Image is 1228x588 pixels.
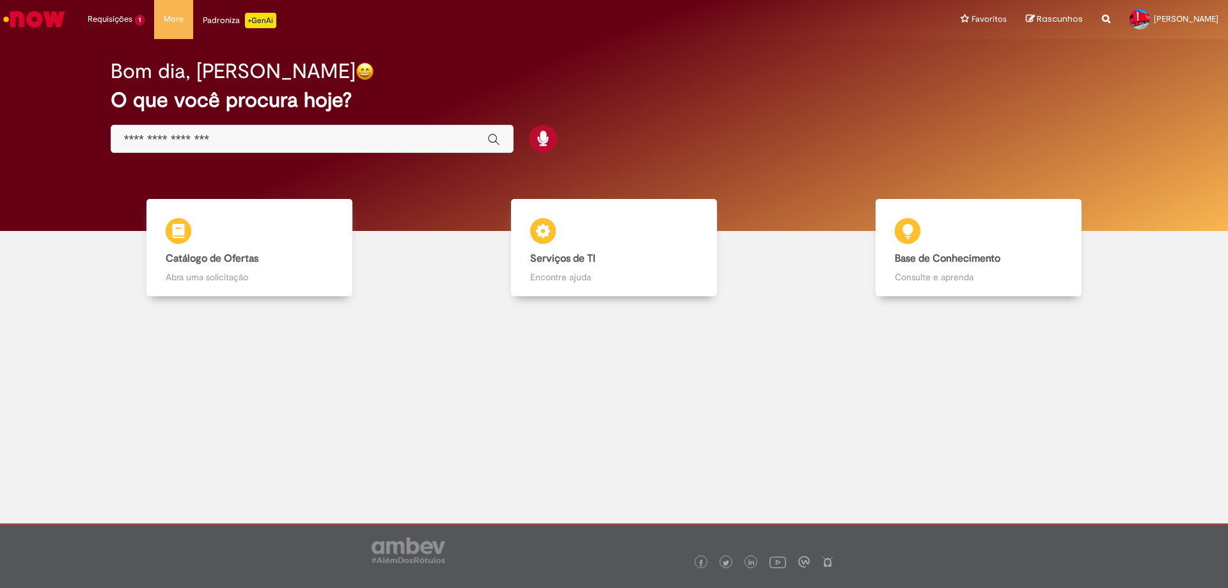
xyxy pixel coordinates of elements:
[111,60,356,83] h2: Bom dia, [PERSON_NAME]
[135,15,145,26] span: 1
[166,271,333,283] p: Abra uma solicitação
[769,553,786,570] img: logo_footer_youtube.png
[1154,13,1218,24] span: [PERSON_NAME]
[822,556,833,568] img: logo_footer_naosei.png
[895,252,1000,265] b: Base de Conhecimento
[530,271,698,283] p: Encontre ajuda
[245,13,276,28] p: +GenAi
[723,560,729,566] img: logo_footer_twitter.png
[88,13,132,26] span: Requisições
[895,271,1062,283] p: Consulte e aprenda
[798,556,810,568] img: logo_footer_workplace.png
[203,13,276,28] div: Padroniza
[748,559,755,567] img: logo_footer_linkedin.png
[67,199,432,297] a: Catálogo de Ofertas Abra uma solicitação
[972,13,1007,26] span: Favoritos
[372,537,445,563] img: logo_footer_ambev_rotulo_gray.png
[1,6,67,32] img: ServiceNow
[1037,13,1083,25] span: Rascunhos
[698,560,704,566] img: logo_footer_facebook.png
[356,62,374,81] img: happy-face.png
[530,252,595,265] b: Serviços de TI
[111,89,1118,111] h2: O que você procura hoje?
[432,199,796,297] a: Serviços de TI Encontre ajuda
[1026,13,1083,26] a: Rascunhos
[164,13,184,26] span: More
[166,252,258,265] b: Catálogo de Ofertas
[796,199,1161,297] a: Base de Conhecimento Consulte e aprenda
